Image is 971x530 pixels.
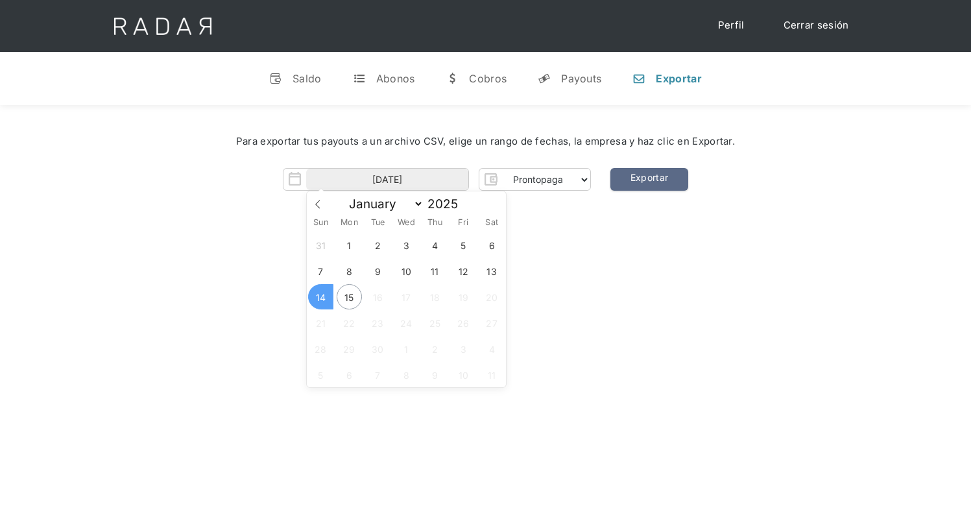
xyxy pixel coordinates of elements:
a: Exportar [610,168,688,191]
span: September 24, 2025 [394,310,419,335]
span: October 3, 2025 [451,336,476,361]
span: October 6, 2025 [337,362,362,387]
span: September 16, 2025 [365,284,390,309]
div: y [538,72,551,85]
span: September 28, 2025 [308,336,333,361]
div: Saldo [293,72,322,85]
span: Sat [477,219,506,227]
span: September 26, 2025 [451,310,476,335]
span: Sun [307,219,335,227]
span: September 5, 2025 [451,232,476,258]
span: September 11, 2025 [422,258,448,283]
div: n [632,72,645,85]
span: Mon [335,219,363,227]
div: t [353,72,366,85]
span: October 8, 2025 [394,362,419,387]
span: August 31, 2025 [308,232,333,258]
span: October 10, 2025 [451,362,476,387]
span: Wed [392,219,420,227]
div: Cobros [469,72,507,85]
span: September 9, 2025 [365,258,390,283]
span: October 7, 2025 [365,362,390,387]
span: October 9, 2025 [422,362,448,387]
select: Month [342,196,424,212]
span: September 25, 2025 [422,310,448,335]
span: September 21, 2025 [308,310,333,335]
input: Year [424,197,470,211]
div: Payouts [561,72,601,85]
span: September 7, 2025 [308,258,333,283]
span: October 1, 2025 [394,336,419,361]
span: September 1, 2025 [337,232,362,258]
div: Abonos [376,72,415,85]
span: September 15, 2025 [337,284,362,309]
span: September 6, 2025 [479,232,505,258]
span: October 2, 2025 [422,336,448,361]
span: September 30, 2025 [365,336,390,361]
span: September 20, 2025 [479,284,505,309]
span: September 27, 2025 [479,310,505,335]
div: w [446,72,459,85]
span: Tue [363,219,392,227]
span: September 8, 2025 [337,258,362,283]
span: Fri [449,219,477,227]
span: September 23, 2025 [365,310,390,335]
span: October 4, 2025 [479,336,505,361]
span: September 17, 2025 [394,284,419,309]
span: September 12, 2025 [451,258,476,283]
span: September 3, 2025 [394,232,419,258]
span: September 18, 2025 [422,284,448,309]
span: September 14, 2025 [308,284,333,309]
span: September 19, 2025 [451,284,476,309]
span: September 22, 2025 [337,310,362,335]
form: Form [283,168,591,191]
span: October 5, 2025 [308,362,333,387]
a: Cerrar sesión [771,13,862,38]
a: Perfil [705,13,758,38]
span: Thu [420,219,449,227]
span: September 13, 2025 [479,258,505,283]
span: September 2, 2025 [365,232,390,258]
span: September 10, 2025 [394,258,419,283]
span: October 11, 2025 [479,362,505,387]
span: September 29, 2025 [337,336,362,361]
div: Para exportar tus payouts a un archivo CSV, elige un rango de fechas, la empresa y haz clic en Ex... [39,134,932,149]
div: Exportar [656,72,701,85]
span: September 4, 2025 [422,232,448,258]
div: v [269,72,282,85]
